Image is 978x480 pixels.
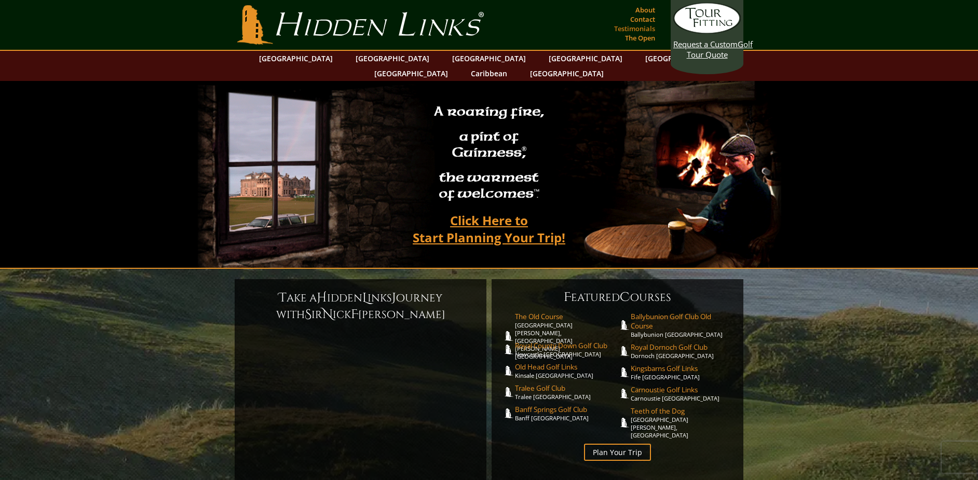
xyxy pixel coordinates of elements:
[362,290,368,306] span: L
[622,31,658,45] a: The Open
[631,406,733,416] span: Teeth of the Dog
[447,51,531,66] a: [GEOGRAPHIC_DATA]
[544,51,628,66] a: [GEOGRAPHIC_DATA]
[640,51,724,66] a: [GEOGRAPHIC_DATA]
[305,306,311,323] span: S
[633,3,658,17] a: About
[515,405,618,422] a: Banff Springs Golf ClubBanff [GEOGRAPHIC_DATA]
[631,312,733,331] span: Ballybunion Golf Club Old Course
[631,385,733,402] a: Carnoustie Golf LinksCarnoustie [GEOGRAPHIC_DATA]
[466,66,512,81] a: Caribbean
[369,66,453,81] a: [GEOGRAPHIC_DATA]
[279,290,287,306] span: T
[515,362,618,379] a: Old Head Golf LinksKinsale [GEOGRAPHIC_DATA]
[502,289,733,306] h6: eatured ourses
[620,289,630,306] span: C
[515,383,618,393] span: Tralee Golf Club
[515,405,618,414] span: Banff Springs Golf Club
[317,290,327,306] span: H
[673,39,738,49] span: Request a Custom
[673,3,741,60] a: Request a CustomGolf Tour Quote
[631,342,733,360] a: Royal Dornoch Golf ClubDornoch [GEOGRAPHIC_DATA]
[322,306,333,323] span: N
[515,341,618,350] span: Royal County Down Golf Club
[628,12,658,26] a: Contact
[350,51,434,66] a: [GEOGRAPHIC_DATA]
[631,342,733,352] span: Royal Dornoch Golf Club
[515,362,618,372] span: Old Head Golf Links
[525,66,609,81] a: [GEOGRAPHIC_DATA]
[351,306,358,323] span: F
[564,289,571,306] span: F
[631,364,733,373] span: Kingsbarns Golf Links
[515,383,618,401] a: Tralee Golf ClubTralee [GEOGRAPHIC_DATA]
[612,21,658,36] a: Testimonials
[402,208,576,250] a: Click Here toStart Planning Your Trip!
[254,51,338,66] a: [GEOGRAPHIC_DATA]
[515,312,618,321] span: The Old Course
[631,312,733,338] a: Ballybunion Golf Club Old CourseBallybunion [GEOGRAPHIC_DATA]
[631,385,733,394] span: Carnoustie Golf Links
[515,312,618,360] a: The Old Course[GEOGRAPHIC_DATA][PERSON_NAME], [GEOGRAPHIC_DATA][PERSON_NAME] [GEOGRAPHIC_DATA]
[515,341,618,358] a: Royal County Down Golf ClubNewcastle [GEOGRAPHIC_DATA]
[392,290,396,306] span: J
[584,444,651,461] a: Plan Your Trip
[245,290,476,323] h6: ake a idden inks ourney with ir ick [PERSON_NAME]
[631,364,733,381] a: Kingsbarns Golf LinksFife [GEOGRAPHIC_DATA]
[427,99,551,208] h2: A roaring fire, a pint of Guinness , the warmest of welcomes™.
[631,406,733,439] a: Teeth of the Dog[GEOGRAPHIC_DATA][PERSON_NAME], [GEOGRAPHIC_DATA]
